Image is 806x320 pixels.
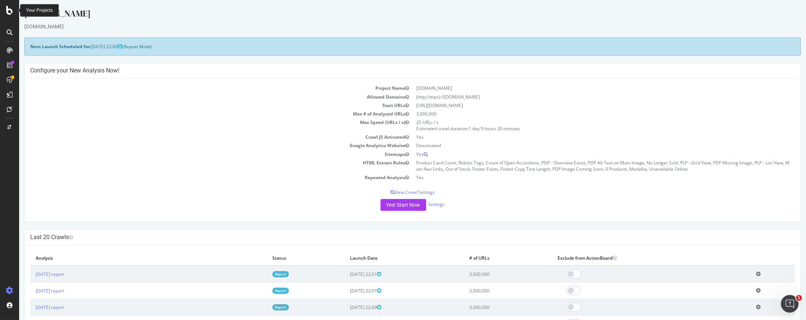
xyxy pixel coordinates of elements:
[17,304,45,310] a: [DATE] report
[393,133,776,141] td: Yes
[253,304,270,310] a: Report
[253,271,270,277] a: Report
[449,125,501,132] span: 1 day 9 hours 20 minutes
[11,110,393,118] td: Max # of Analysed URLs
[17,271,45,277] a: [DATE] report
[393,101,776,110] td: [URL][DOMAIN_NAME]
[5,7,782,23] div: [DOMAIN_NAME]
[445,266,533,282] td: 3,000,000
[445,250,533,266] th: # of URLs
[11,43,72,50] strong: Next Launch Scheduled for:
[11,250,248,266] th: Analysis
[331,271,362,277] span: [DATE] 22:01
[781,295,799,313] iframe: Intercom live chat
[26,7,53,14] div: Your Projects
[445,299,533,316] td: 3,000,000
[331,288,362,294] span: [DATE] 22:01
[393,93,776,101] td: (http|https)://[DOMAIN_NAME]
[11,173,393,182] td: Repeated Analysis
[796,295,802,301] span: 1
[11,118,393,133] td: Max Speed (URLs / s)
[5,23,782,30] div: [DOMAIN_NAME]
[445,282,533,299] td: 3,000,000
[393,141,776,150] td: Deactivated
[393,150,776,159] td: Yes
[11,189,776,195] p: View Crawl Settings
[361,199,407,211] button: Yes! Start Now
[11,141,393,150] td: Google Analytics Website
[409,201,426,207] a: Settings
[393,118,776,133] td: 25 URLs / s Estimated crawl duration:
[253,288,270,294] a: Report
[393,84,776,92] td: [DOMAIN_NAME]
[393,110,776,118] td: 3,000,000
[11,234,776,241] h4: Last 20 Crawls
[325,250,445,266] th: Launch Date
[248,250,325,266] th: Status
[533,250,731,266] th: Exclude from ActionBoard
[11,133,393,141] td: Crawl JS Activated
[11,84,393,92] td: Project Name
[11,67,776,74] h4: Configure your New Analysis Now!
[11,150,393,159] td: Sitemaps
[11,93,393,101] td: Allowed Domains
[331,304,362,310] span: [DATE] 22:00
[393,159,776,173] td: Product Card Count, Robots Tags, Count of Open Accordions, PDP - Overview Exists, PDP Alt Text on...
[17,288,45,294] a: [DATE] report
[72,43,103,50] span: [DATE] 22:00
[393,173,776,182] td: Yes
[11,159,393,173] td: HTML Extract Rules
[5,38,782,56] div: (Repeat Mode)
[11,101,393,110] td: Start URLs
